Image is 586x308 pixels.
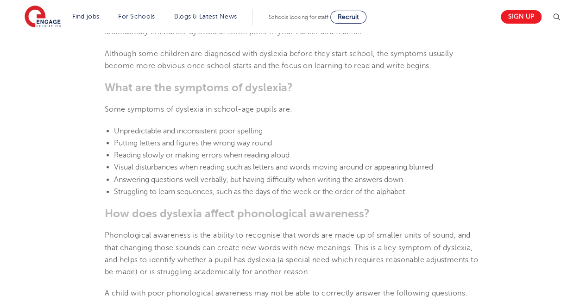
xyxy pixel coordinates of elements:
img: Engage Education [25,6,61,29]
span: Recruit [338,13,359,20]
span: Reading slowly or making errors when reading aloud [114,151,290,159]
b: How does dyslexia affect phonological awareness? [105,207,370,220]
span: Answering questions well verbally, but having difficulty when writing the answers down [114,176,403,184]
a: Find jobs [72,13,100,20]
span: Although some children are diagnosed with dyslexia before they start school, the symptoms usually... [105,50,453,70]
span: Visual disturbances when reading such as letters and words moving around or appearing blurred [114,163,433,171]
a: Recruit [330,11,366,24]
a: Sign up [501,10,542,24]
a: For Schools [118,13,155,20]
span: Putting letters and figures the wrong way round [114,139,272,147]
span: Phonological awareness is the ability to recognise that words are made up of smaller units of sou... [105,231,478,276]
a: Blogs & Latest News [174,13,237,20]
span: Some symptoms of dyslexia in school-age pupils are: [105,105,292,113]
span: A child with poor phonological awareness may not be able to correctly answer the following questi... [105,289,467,297]
span: Struggling to learn sequences, such as the days of the week or the order of the alphabet [114,188,405,196]
b: What are the symptoms of dyslexia? [105,81,293,94]
span: Unpredictable and inconsistent poor spelling [114,127,263,135]
span: Schools looking for staff [269,14,328,20]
